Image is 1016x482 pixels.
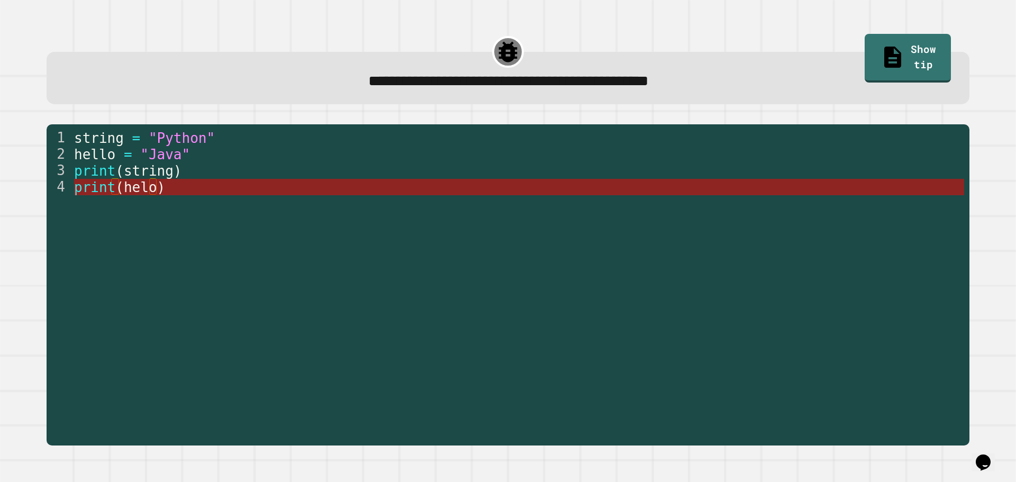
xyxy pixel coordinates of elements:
div: 2 [47,146,72,162]
a: Show tip [865,34,951,83]
span: "Java" [140,147,190,162]
span: print [74,163,115,179]
span: string [74,130,124,146]
span: = [132,130,140,146]
span: = [124,147,132,162]
span: ) [173,163,182,179]
span: helo [124,179,157,195]
div: 1 [47,130,72,146]
span: "Python" [148,130,214,146]
span: ) [157,179,165,195]
iframe: chat widget [972,440,1005,471]
div: 3 [47,162,72,179]
span: string [124,163,174,179]
span: ( [115,163,124,179]
span: hello [74,147,115,162]
span: print [74,179,115,195]
div: 4 [47,179,72,195]
span: ( [115,179,124,195]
